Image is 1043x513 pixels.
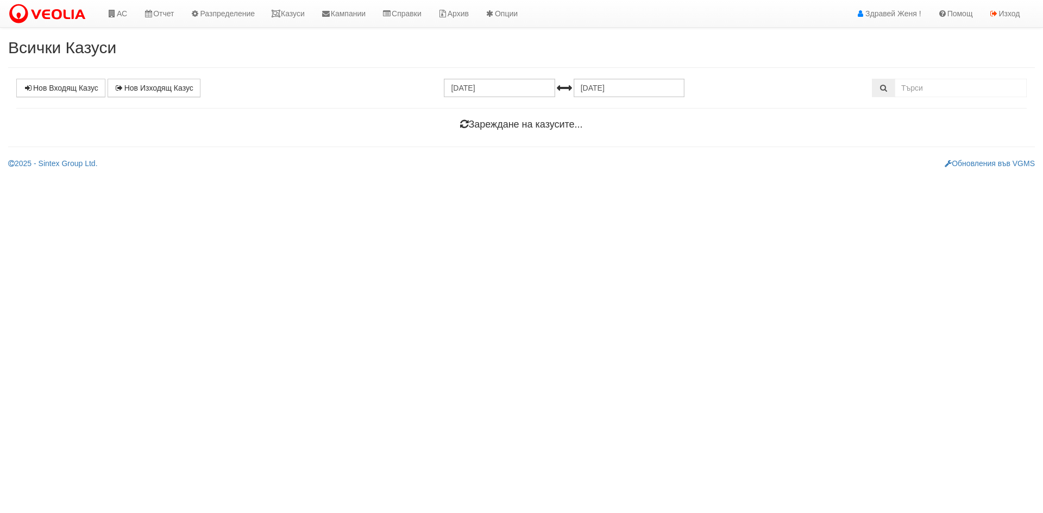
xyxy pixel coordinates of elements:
[8,39,1035,56] h2: Всички Казуси
[8,3,91,26] img: VeoliaLogo.png
[108,79,200,97] a: Нов Изходящ Казус
[945,159,1035,168] a: Обновления във VGMS
[895,79,1027,97] input: Търсене по Идентификатор, Бл/Вх/Ап, Тип, Описание, Моб. Номер, Имейл, Файл, Коментар,
[16,119,1027,130] h4: Зареждане на казусите...
[8,159,98,168] a: 2025 - Sintex Group Ltd.
[16,79,105,97] a: Нов Входящ Казус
